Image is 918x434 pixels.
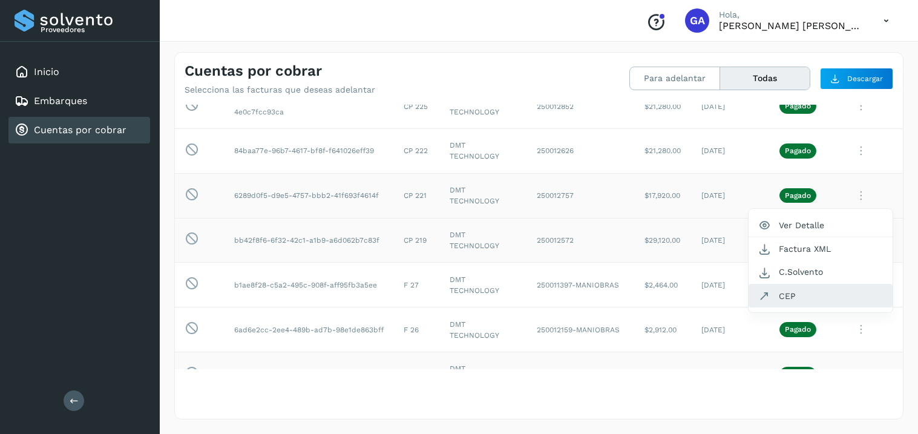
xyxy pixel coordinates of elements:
[34,66,59,77] a: Inicio
[41,25,145,34] p: Proveedores
[8,59,150,85] div: Inicio
[8,117,150,143] div: Cuentas por cobrar
[749,284,893,307] button: CEP
[34,124,126,136] a: Cuentas por cobrar
[8,88,150,114] div: Embarques
[34,95,87,107] a: Embarques
[749,237,893,260] button: Factura XML
[749,260,893,284] button: C.Solvento
[749,214,893,237] button: Ver Detalle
